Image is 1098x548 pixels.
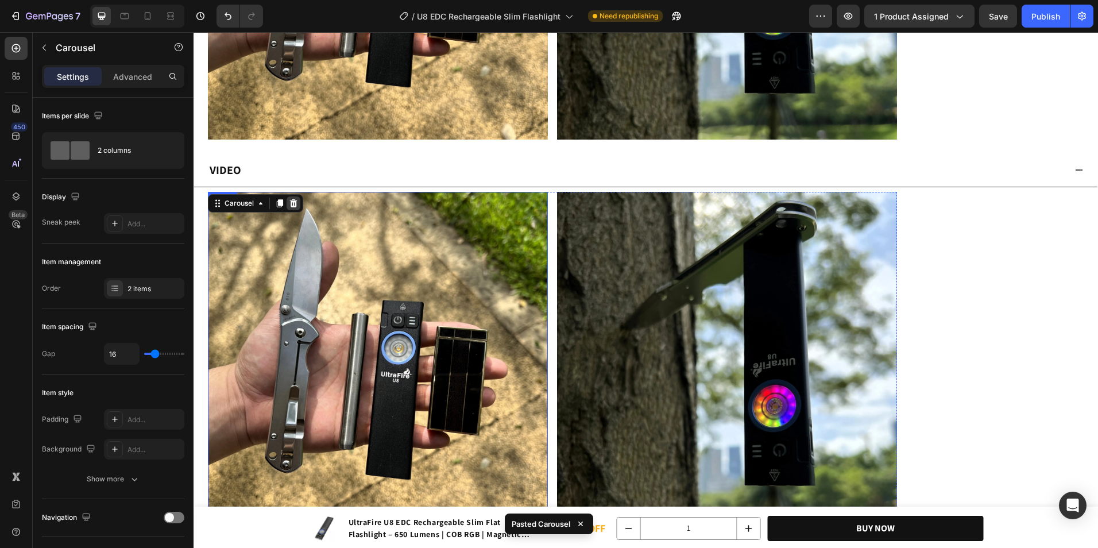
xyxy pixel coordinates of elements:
[574,484,790,510] button: Buy Now
[105,344,139,364] input: Auto
[14,126,49,150] div: Rich Text Editor. Editing area: main
[127,415,181,425] div: Add...
[29,166,63,176] div: Carousel
[42,510,93,526] div: Navigation
[42,442,98,457] div: Background
[127,445,181,455] div: Add...
[417,10,560,22] span: U8 EDC Rechargeable Slim Flashlight
[874,10,949,22] span: 1 product assigned
[127,284,181,294] div: 2 items
[864,5,975,28] button: 1 product assigned
[113,71,152,83] p: Advanced
[194,32,1098,548] iframe: Design area
[544,485,567,507] button: increment
[42,109,105,124] div: Items per slide
[16,128,48,148] p: Video
[447,485,544,507] input: quantity
[42,257,101,267] div: Item management
[57,71,89,83] p: Settings
[1022,5,1070,28] button: Publish
[42,217,80,227] div: Sneak peek
[127,219,181,229] div: Add...
[42,319,99,335] div: Item spacing
[11,122,28,132] div: 450
[1059,492,1087,519] div: Open Intercom Messenger
[42,283,61,294] div: Order
[600,11,658,21] span: Need republishing
[14,160,354,500] img: UltraFire_U8_EDC_Flashlight.webp
[87,473,140,485] div: Show more
[5,5,86,28] button: 7
[989,11,1008,21] span: Save
[9,210,28,219] div: Beta
[364,160,703,500] img: UltraFire_U8_EDC_Flashlight_2.webp
[56,41,153,55] p: Carousel
[42,469,184,489] button: Show more
[98,137,168,164] div: 2 columns
[512,518,570,530] p: Pasted Carousel
[42,388,74,398] div: Item style
[1031,10,1060,22] div: Publish
[663,488,701,505] div: Buy Now
[17,161,41,172] div: Image
[75,9,80,23] p: 7
[424,485,447,507] button: decrement
[42,190,82,205] div: Display
[979,5,1017,28] button: Save
[346,487,415,505] p: SALE 31% OFF
[216,5,263,28] div: Undo/Redo
[42,349,55,359] div: Gap
[42,412,84,427] div: Padding
[412,10,415,22] span: /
